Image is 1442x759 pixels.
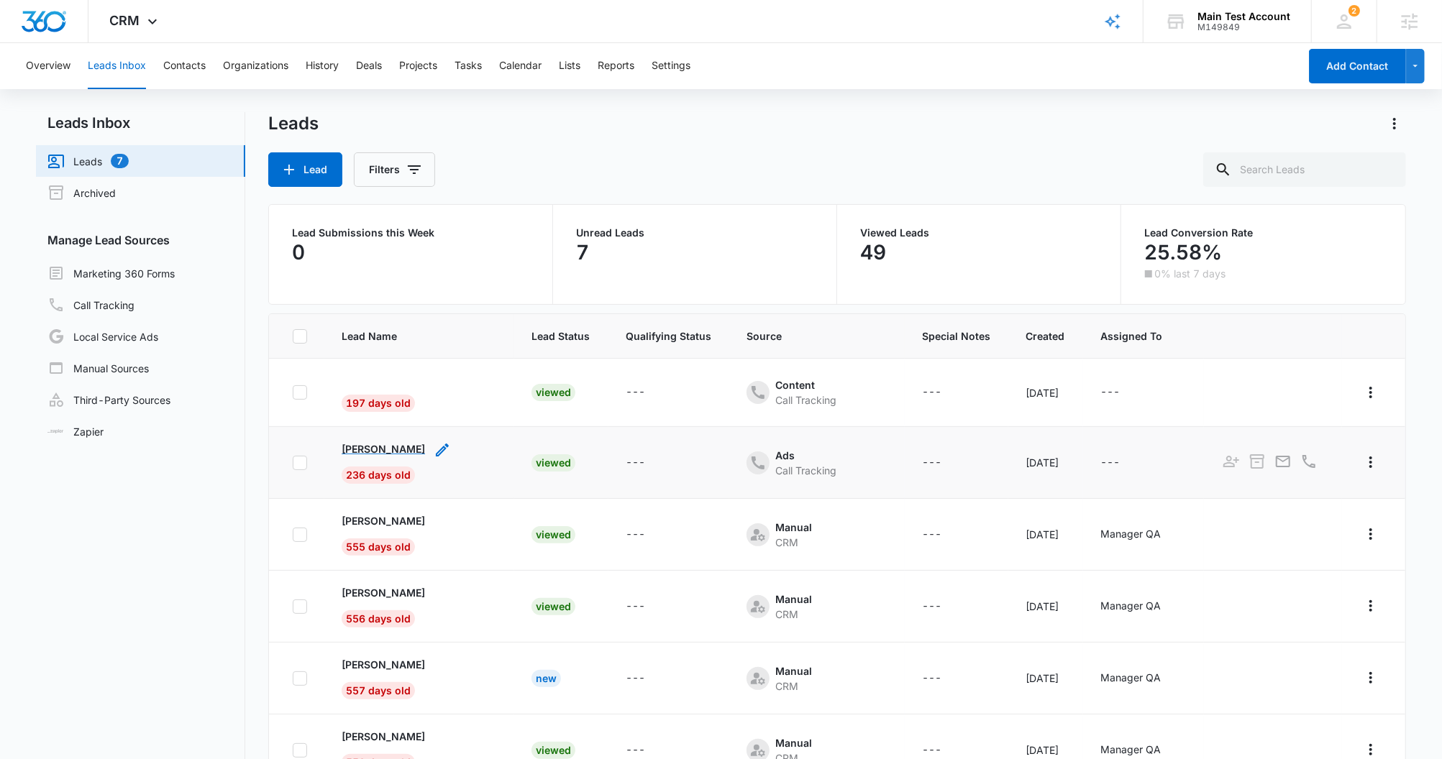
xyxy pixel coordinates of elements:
div: [DATE] [1026,671,1065,686]
button: Tasks [455,43,482,89]
p: Lead Submissions this Week [292,228,529,238]
span: CRM [110,13,140,28]
div: Ads [775,448,836,463]
div: --- [922,454,941,471]
div: - - Select to Edit Field [342,385,441,412]
div: - - Select to Edit Field [922,384,967,401]
button: Actions [1359,451,1382,474]
p: Viewed Leads [860,228,1098,238]
button: Lead [268,152,342,187]
span: 197 days old [342,395,415,412]
div: - - Select to Edit Field [747,663,838,694]
button: Organizations [223,43,288,89]
span: Source [747,328,887,344]
a: Viewed [531,744,575,756]
div: - - Select to Edit Field [342,513,451,556]
div: - - Select to Edit Field [747,592,838,622]
a: Manual Sources [47,359,149,377]
div: - - Select to Edit Field [922,670,967,687]
div: - - Select to Edit Field [626,384,671,401]
div: - - Select to Edit Field [747,520,838,550]
div: Viewed [531,384,575,401]
div: Manager QA [1100,742,1161,757]
span: Qualifying Status [626,328,712,344]
button: Reports [598,43,634,89]
div: --- [626,742,645,759]
div: Manual [775,735,812,750]
div: --- [1100,384,1120,401]
div: Manager QA [1100,598,1161,613]
a: [PERSON_NAME]557 days old [342,657,425,696]
a: New [531,672,561,684]
a: Zapier [47,424,104,439]
button: Deals [356,43,382,89]
div: Manual [775,592,812,607]
div: - - Select to Edit Field [922,598,967,615]
a: Leads7 [47,152,129,170]
button: Filters [354,152,435,187]
div: - - Select to Edit Field [1100,384,1146,401]
p: [PERSON_NAME] [342,513,425,528]
div: - - Select to Edit Field [747,377,862,408]
span: 236 days old [342,466,415,484]
div: - - Select to Edit Field [1100,526,1187,543]
div: account name [1197,11,1290,22]
span: Created [1026,328,1065,344]
div: Content [775,377,836,392]
input: Search Leads [1203,152,1406,187]
div: Call Tracking [775,392,836,408]
p: [PERSON_NAME] [342,657,425,672]
span: Lead Name [342,328,497,344]
div: --- [922,384,941,401]
span: 556 days old [342,610,415,627]
span: Lead Status [531,328,591,344]
div: - - Select to Edit Field [922,742,967,759]
div: - - Select to Edit Field [626,598,671,615]
div: Manual [775,520,812,535]
div: Viewed [531,742,575,759]
div: Viewed [531,526,575,543]
span: 2 [1349,5,1360,17]
p: 25.58% [1144,241,1222,264]
a: Viewed [531,456,575,469]
div: --- [922,526,941,543]
a: Viewed [531,600,575,612]
p: 0 [292,241,305,264]
div: Viewed [531,598,575,615]
p: [PERSON_NAME] [342,441,425,456]
span: Assigned To [1100,328,1187,344]
div: CRM [775,607,812,622]
div: account id [1197,22,1290,32]
button: Add Contact [1309,49,1406,83]
button: Calendar [499,43,542,89]
button: Actions [1359,666,1382,689]
div: - - Select to Edit Field [1100,454,1146,471]
div: - - Select to Edit Field [1100,670,1187,687]
div: - - Select to Edit Field [626,526,671,543]
button: Projects [399,43,437,89]
a: [PERSON_NAME]555 days old [342,513,425,553]
div: --- [626,454,645,471]
button: Contacts [163,43,206,89]
div: - - Select to Edit Field [342,441,451,484]
div: --- [922,598,941,615]
h2: Leads Inbox [36,112,245,134]
div: - - Select to Edit Field [342,657,451,699]
div: - - Select to Edit Field [1100,598,1187,615]
p: Unread Leads [576,228,813,238]
div: [DATE] [1026,742,1065,758]
button: Actions [1383,112,1406,135]
a: Archived [47,184,116,201]
div: CRM [775,535,812,550]
div: Manager QA [1100,670,1161,685]
p: Lead Conversion Rate [1144,228,1382,238]
p: [PERSON_NAME] [342,729,425,744]
p: 49 [860,241,886,264]
a: Viewed [531,528,575,540]
a: Third-Party Sources [47,391,170,408]
p: 0% last 7 days [1154,269,1226,279]
button: Add as Contact [1221,451,1241,471]
span: Special Notes [922,328,991,344]
h1: Leads [268,113,319,134]
div: - - Select to Edit Field [747,448,862,478]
